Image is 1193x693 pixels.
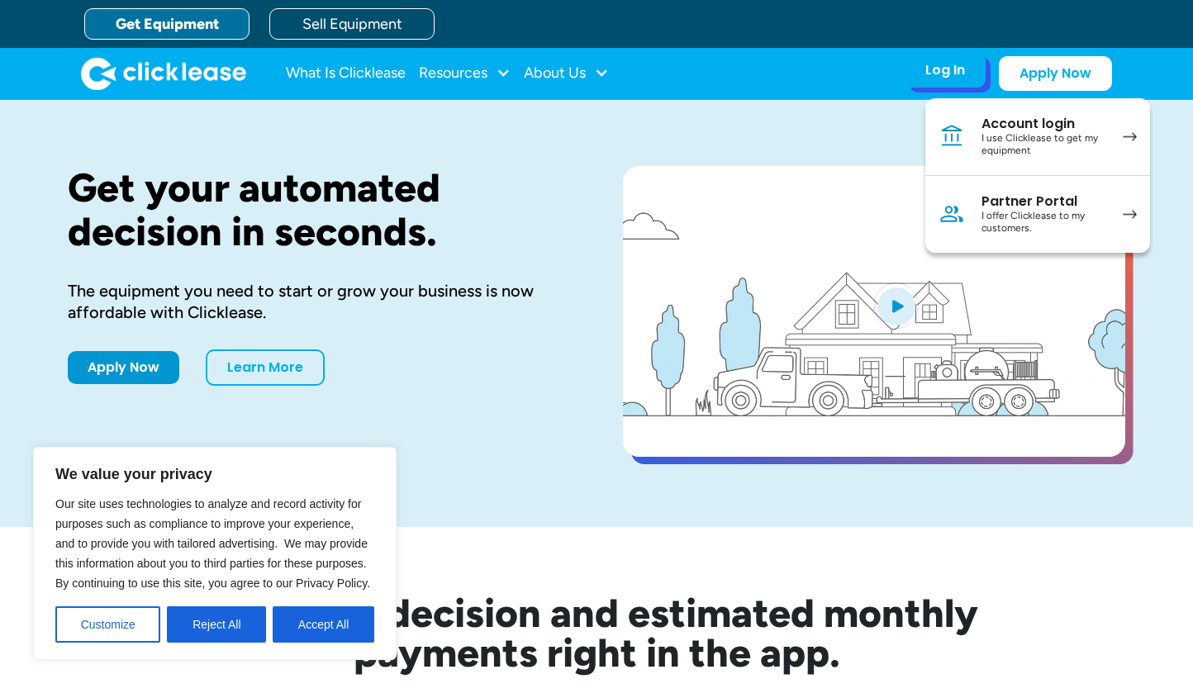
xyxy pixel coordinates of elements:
img: Person icon [939,201,965,227]
button: Customize [55,606,160,643]
div: The equipment you need to start or grow your business is now affordable with Clicklease. [68,280,570,323]
span: Our site uses technologies to analyze and record activity for purposes such as compliance to impr... [55,497,370,590]
a: Sell Equipment [269,8,435,40]
img: arrow [1123,210,1137,219]
img: arrow [1123,132,1137,141]
div: Log In [925,62,965,78]
img: Blue play button logo on a light blue circular background [874,282,919,329]
a: open lightbox [623,166,1125,457]
img: Bank icon [939,123,965,150]
div: Partner Portal [981,193,1106,210]
h1: Get your automated decision in seconds. [68,166,570,254]
a: Apply Now [68,351,179,384]
nav: Log In [925,98,1150,253]
img: Clicklease logo [81,57,246,90]
a: Get Equipment [84,8,250,40]
div: I offer Clicklease to my customers. [981,210,1106,235]
a: home [81,57,246,90]
div: Resources [419,57,511,90]
div: We value your privacy [33,447,397,660]
a: Apply Now [999,56,1112,91]
div: About Us [524,57,609,90]
button: Accept All [273,606,374,643]
h2: See your decision and estimated monthly payments right in the app. [134,593,1059,672]
a: Account loginI use Clicklease to get my equipment [925,98,1150,176]
a: Learn More [206,349,325,386]
button: Reject All [167,606,266,643]
div: Account login [981,116,1106,132]
a: What Is Clicklease [286,57,406,90]
a: Partner PortalI offer Clicklease to my customers. [925,176,1150,253]
div: I use Clicklease to get my equipment [981,132,1106,158]
p: We value your privacy [55,464,374,484]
